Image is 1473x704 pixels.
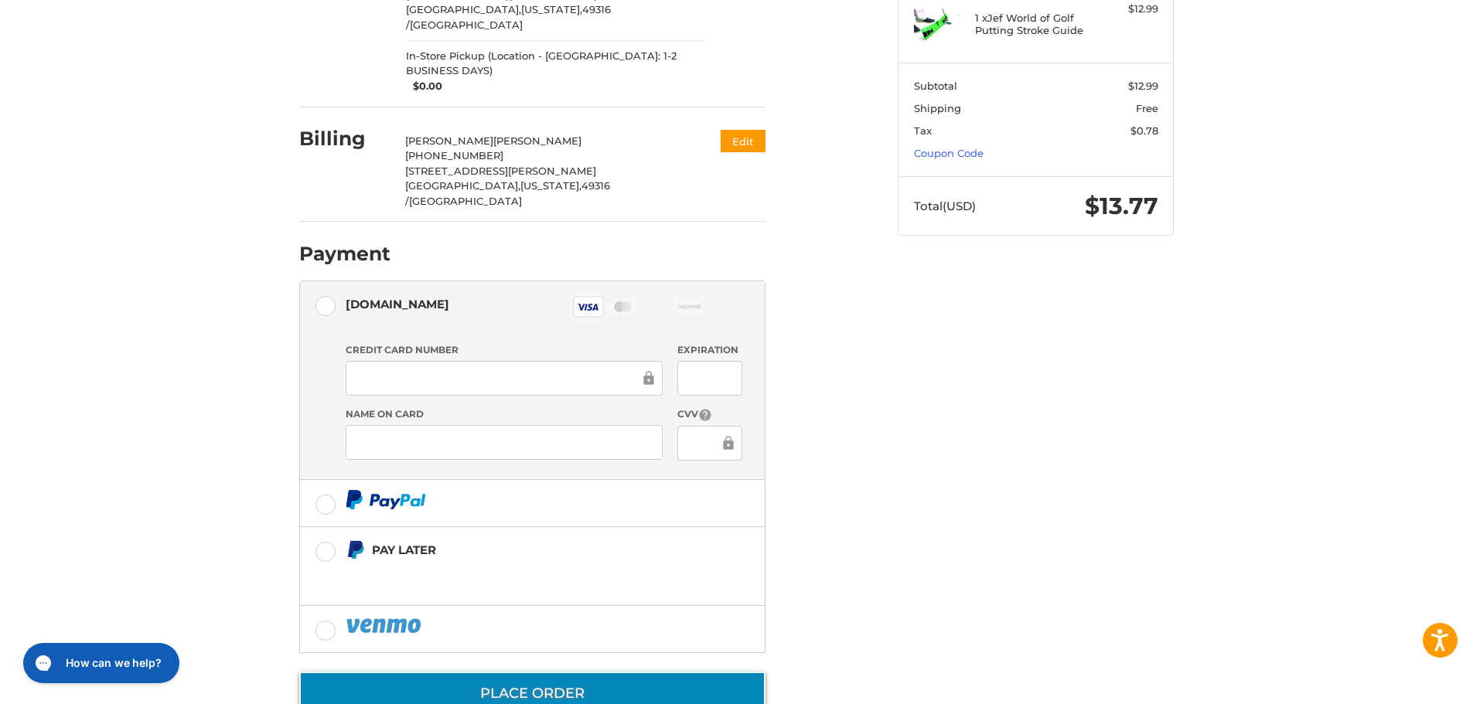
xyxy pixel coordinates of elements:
span: [GEOGRAPHIC_DATA], [406,3,521,15]
span: $13.77 [1085,192,1158,220]
span: $0.78 [1130,124,1158,137]
span: 49316 / [406,3,611,31]
span: [US_STATE], [520,179,581,192]
span: Shipping [914,102,961,114]
span: [GEOGRAPHIC_DATA] [410,19,523,31]
h2: Payment [299,242,390,266]
img: PayPal icon [346,616,425,635]
button: Edit [721,130,765,152]
span: [GEOGRAPHIC_DATA] [409,195,522,207]
span: [PERSON_NAME] [405,134,493,147]
label: Name on Card [346,407,663,421]
span: 49316 / [405,179,610,207]
img: PayPal icon [346,490,426,509]
span: Free [1136,102,1158,114]
span: [STREET_ADDRESS][PERSON_NAME] [405,165,596,177]
a: Coupon Code [914,147,984,159]
iframe: Google Customer Reviews [1345,662,1473,704]
label: Expiration [677,343,742,357]
iframe: PayPal Message 1 [346,563,669,587]
span: [GEOGRAPHIC_DATA], [405,179,520,192]
span: In-Store Pickup (Location - [GEOGRAPHIC_DATA]: 1-2 BUSINESS DAYS) [406,49,706,79]
h4: 1 x Jef World of Golf Putting Stroke Guide [975,12,1093,37]
div: Pay Later [372,537,668,563]
img: Pay Later icon [346,540,365,559]
span: [PHONE_NUMBER] [405,149,503,162]
span: Tax [914,124,932,137]
span: Total (USD) [914,199,976,213]
label: Credit Card Number [346,343,663,357]
span: $12.99 [1128,80,1158,92]
span: Subtotal [914,80,957,92]
h2: Billing [299,127,390,151]
span: [PERSON_NAME] [493,134,581,147]
span: [US_STATE], [521,3,582,15]
iframe: Gorgias live chat messenger [15,638,184,689]
label: CVV [677,407,742,422]
div: $12.99 [1097,2,1158,17]
span: $0.00 [406,79,443,94]
div: [DOMAIN_NAME] [346,291,449,317]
